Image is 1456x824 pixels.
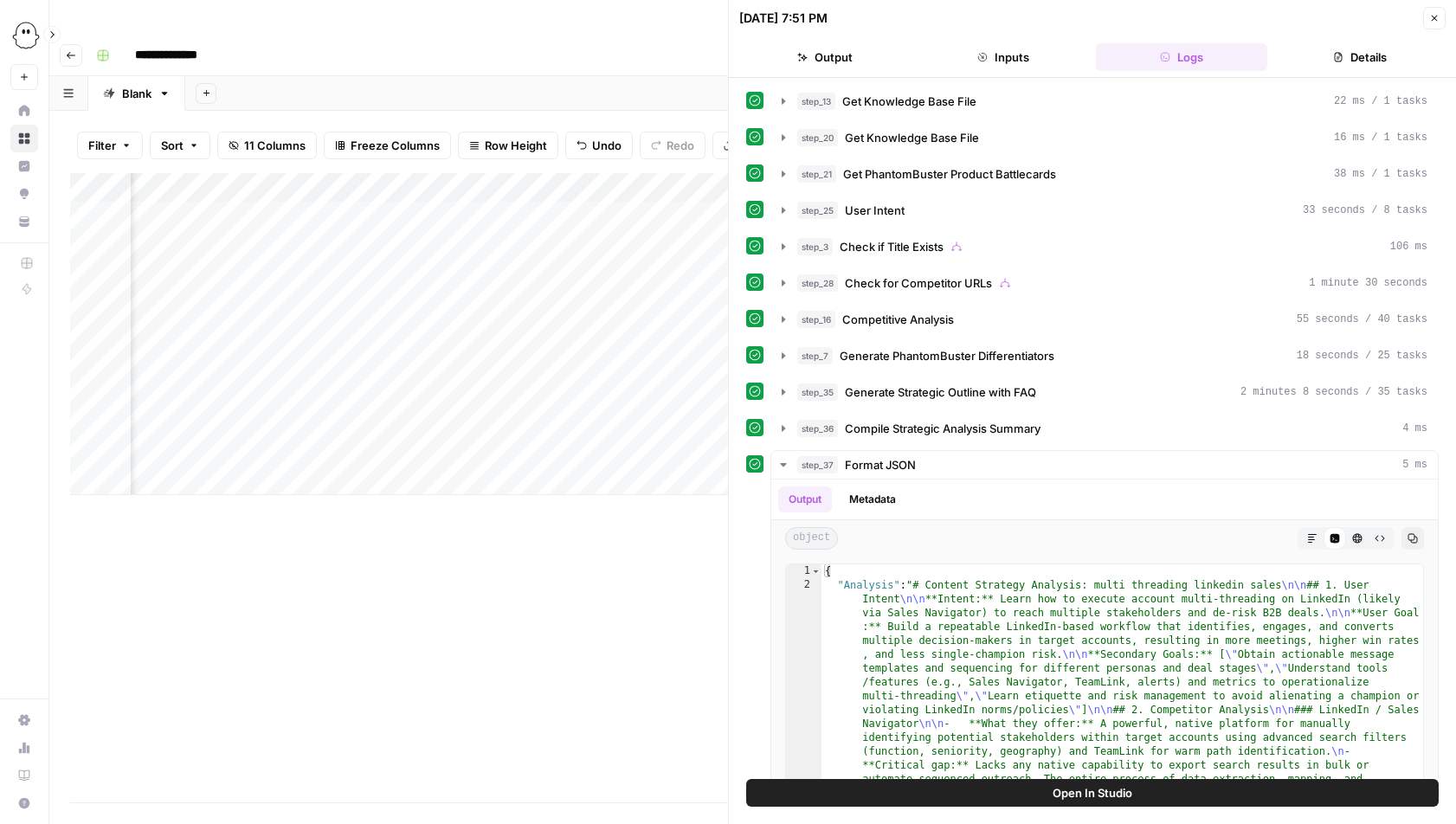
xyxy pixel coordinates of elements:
[739,43,911,71] button: Output
[771,269,1438,297] button: 1 minute 30 seconds
[771,196,1438,224] button: 33 seconds / 8 tasks
[10,97,38,125] a: Home
[1390,239,1427,254] span: 106 ms
[150,132,210,159] button: Sort
[771,306,1438,333] button: 55 seconds / 40 tasks
[10,706,38,734] a: Settings
[88,76,185,111] a: Blank
[1309,275,1427,291] span: 1 minute 30 seconds
[1402,457,1427,473] span: 5 ms
[843,165,1056,183] span: Get PhantomBuster Product Battlecards
[771,451,1438,479] button: 5 ms
[845,383,1036,401] span: Generate Strategic Outline with FAQ
[797,347,833,364] span: step_7
[217,132,317,159] button: 11 Columns
[10,152,38,180] a: Insights
[640,132,705,159] button: Redo
[811,564,821,578] span: Toggle code folding, rows 1 through 4
[771,233,1438,261] button: 106 ms
[1334,93,1427,109] span: 22 ms / 1 tasks
[1334,130,1427,145] span: 16 ms / 1 tasks
[839,486,906,512] button: Metadata
[10,734,38,762] a: Usage
[1297,312,1427,327] span: 55 seconds / 40 tasks
[797,311,835,328] span: step_16
[592,137,622,154] span: Undo
[840,347,1054,364] span: Generate PhantomBuster Differentiators
[565,132,633,159] button: Undo
[10,789,38,817] button: Help + Support
[10,208,38,235] a: Your Data
[797,420,838,437] span: step_36
[840,238,944,255] span: Check if Title Exists
[10,180,38,208] a: Opportunities
[845,129,979,146] span: Get Knowledge Base File
[1402,421,1427,436] span: 4 ms
[778,486,832,512] button: Output
[1096,43,1267,71] button: Logs
[771,415,1438,442] button: 4 ms
[771,160,1438,188] button: 38 ms / 1 tasks
[746,779,1439,807] button: Open In Studio
[797,383,838,401] span: step_35
[244,137,306,154] span: 11 Columns
[324,132,451,159] button: Freeze Columns
[77,132,143,159] button: Filter
[771,342,1438,370] button: 18 seconds / 25 tasks
[918,43,1089,71] button: Inputs
[88,137,116,154] span: Filter
[785,527,838,550] span: object
[797,274,838,292] span: step_28
[10,14,38,57] button: Workspace: PhantomBuster
[771,378,1438,406] button: 2 minutes 8 seconds / 35 tasks
[1053,784,1132,801] span: Open In Studio
[845,456,916,473] span: Format JSON
[10,125,38,152] a: Browse
[786,564,821,578] div: 1
[458,132,558,159] button: Row Height
[1274,43,1446,71] button: Details
[797,93,835,110] span: step_13
[771,124,1438,151] button: 16 ms / 1 tasks
[351,137,440,154] span: Freeze Columns
[845,202,905,219] span: User Intent
[845,420,1040,437] span: Compile Strategic Analysis Summary
[10,20,42,51] img: PhantomBuster Logo
[667,137,694,154] span: Redo
[842,311,954,328] span: Competitive Analysis
[797,129,838,146] span: step_20
[10,762,38,789] a: Learning Hub
[797,238,833,255] span: step_3
[739,10,828,27] div: [DATE] 7:51 PM
[771,87,1438,115] button: 22 ms / 1 tasks
[485,137,547,154] span: Row Height
[1334,166,1427,182] span: 38 ms / 1 tasks
[1303,203,1427,218] span: 33 seconds / 8 tasks
[1240,384,1427,400] span: 2 minutes 8 seconds / 35 tasks
[122,85,151,102] div: Blank
[797,456,838,473] span: step_37
[161,137,184,154] span: Sort
[845,274,992,292] span: Check for Competitor URLs
[842,93,976,110] span: Get Knowledge Base File
[1297,348,1427,364] span: 18 seconds / 25 tasks
[797,202,838,219] span: step_25
[797,165,836,183] span: step_21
